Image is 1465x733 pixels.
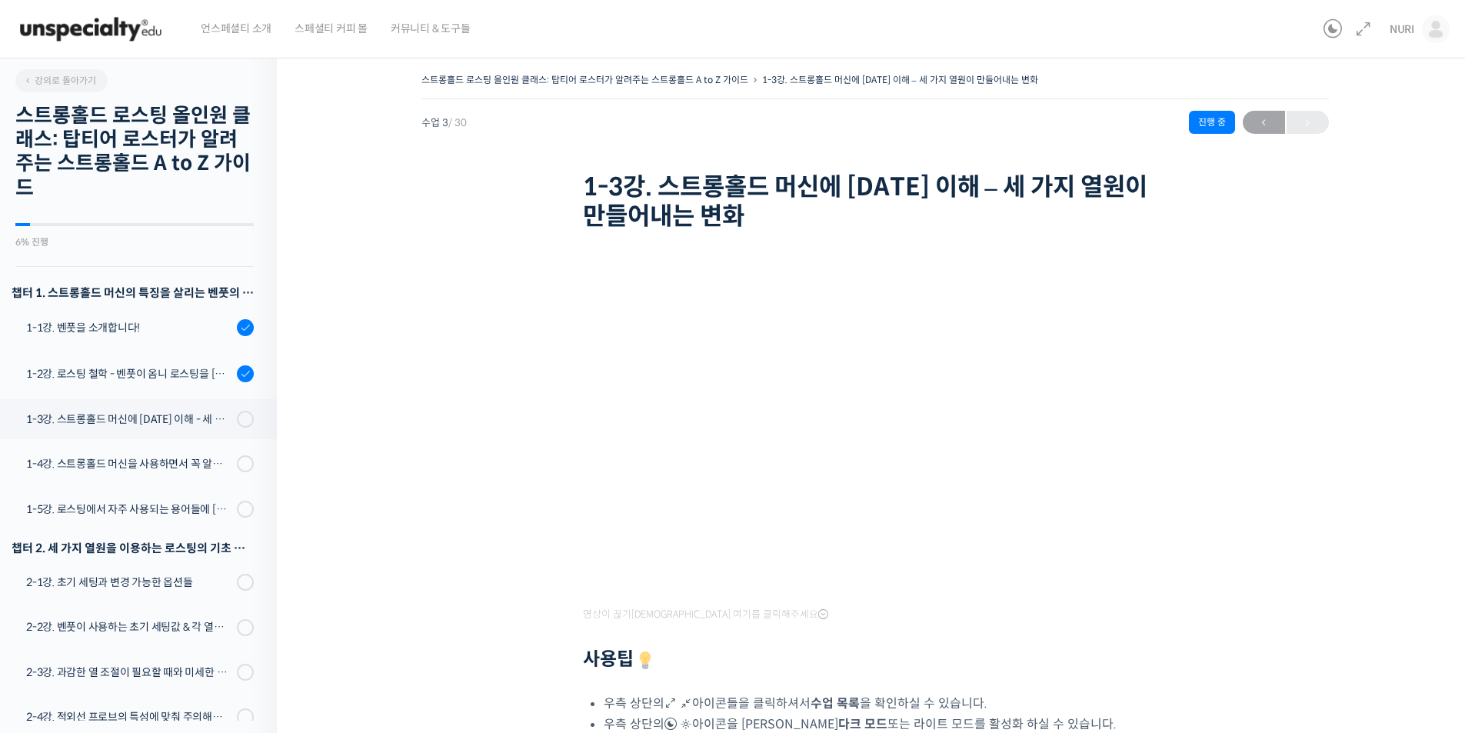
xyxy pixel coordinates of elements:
li: 우측 상단의 아이콘들을 클릭하셔서 을 확인하실 수 있습니다. [604,693,1167,714]
div: 1-4강. 스트롱홀드 머신을 사용하면서 꼭 알고 있어야 할 유의사항 [26,455,232,472]
b: 다크 모드 [838,716,887,732]
h3: 챕터 1. 스트롱홀드 머신의 특징을 살리는 벤풋의 로스팅 방식 [12,282,254,303]
b: 수업 목록 [811,695,860,711]
span: 강의로 돌아가기 [23,75,96,86]
a: ←이전 [1243,111,1285,134]
div: 2-1강. 초기 세팅과 변경 가능한 옵션들 [26,574,232,591]
div: 6% 진행 [15,238,254,247]
div: 진행 중 [1189,111,1235,134]
div: 챕터 2. 세 가지 열원을 이용하는 로스팅의 기초 설계 [12,538,254,558]
div: 2-2강. 벤풋이 사용하는 초기 세팅값 & 각 열원이 하는 역할 [26,618,232,635]
a: 스트롱홀드 로스팅 올인원 클래스: 탑티어 로스터가 알려주는 스트롱홀드 A to Z 가이드 [421,74,748,85]
span: 수업 3 [421,118,467,128]
h1: 1-3강. 스트롱홀드 머신에 [DATE] 이해 – 세 가지 열원이 만들어내는 변화 [583,172,1167,232]
div: 1-3강. 스트롱홀드 머신에 [DATE] 이해 - 세 가지 열원이 만들어내는 변화 [26,411,232,428]
div: 1-5강. 로스팅에서 자주 사용되는 용어들에 [DATE] 이해 [26,501,232,518]
h2: 스트롱홀드 로스팅 올인원 클래스: 탑티어 로스터가 알려주는 스트롱홀드 A to Z 가이드 [15,104,254,200]
span: / 30 [448,116,467,129]
span: NURI [1390,22,1414,36]
img: 💡 [636,651,654,670]
div: 2-3강. 과감한 열 조절이 필요할 때와 미세한 열 조절이 필요할 때 [26,664,232,681]
span: ← [1243,112,1285,133]
a: 강의로 돌아가기 [15,69,108,92]
strong: 사용팁 [583,648,657,671]
div: 2-4강. 적외선 프로브의 특성에 맞춰 주의해야 할 점들 [26,708,232,725]
div: 1-2강. 로스팅 철학 - 벤풋이 옴니 로스팅을 [DATE] 않는 이유 [26,365,232,382]
span: 영상이 끊기[DEMOGRAPHIC_DATA] 여기를 클릭해주세요 [583,608,828,621]
div: 1-1강. 벤풋을 소개합니다! [26,319,232,336]
a: 1-3강. 스트롱홀드 머신에 [DATE] 이해 – 세 가지 열원이 만들어내는 변화 [762,74,1038,85]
